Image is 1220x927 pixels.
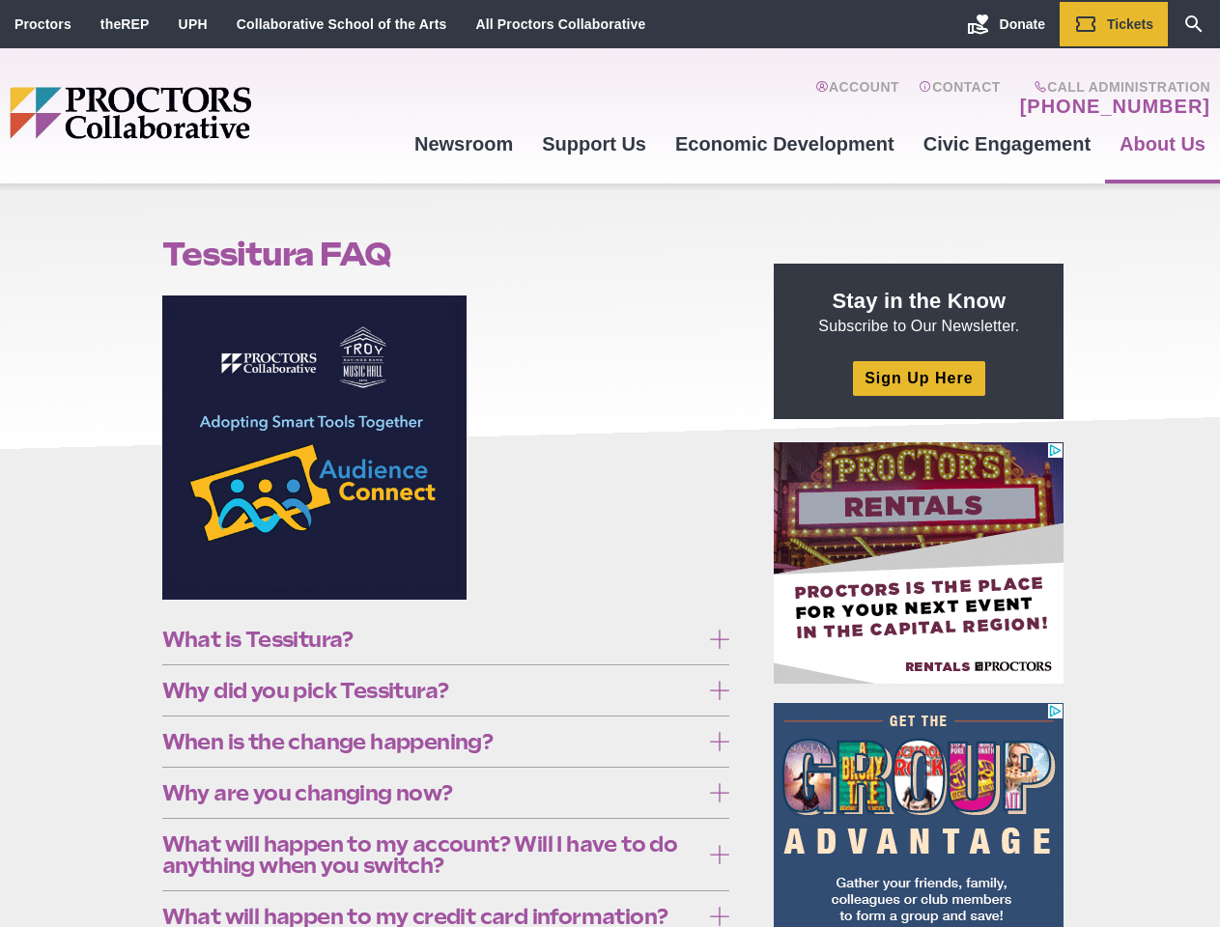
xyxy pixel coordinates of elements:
[1168,2,1220,46] a: Search
[797,287,1040,337] p: Subscribe to Our Newsletter.
[1020,95,1210,118] a: [PHONE_NUMBER]
[162,680,700,701] span: Why did you pick Tessitura?
[162,629,700,650] span: What is Tessitura?
[179,16,208,32] a: UPH
[475,16,645,32] a: All Proctors Collaborative
[162,782,700,803] span: Why are you changing now?
[853,361,984,395] a: Sign Up Here
[1000,16,1045,32] span: Donate
[1105,118,1220,170] a: About Us
[952,2,1060,46] a: Donate
[815,79,899,118] a: Account
[162,906,700,927] span: What will happen to my credit card information?
[10,87,400,139] img: Proctors logo
[909,118,1105,170] a: Civic Engagement
[162,236,730,272] h1: Tessitura FAQ
[400,118,527,170] a: Newsroom
[661,118,909,170] a: Economic Development
[527,118,661,170] a: Support Us
[833,289,1007,313] strong: Stay in the Know
[162,731,700,752] span: When is the change happening?
[14,16,71,32] a: Proctors
[100,16,150,32] a: theREP
[162,833,700,876] span: What will happen to my account? Will I have to do anything when you switch?
[1014,79,1210,95] span: Call Administration
[1107,16,1153,32] span: Tickets
[774,442,1064,684] iframe: Advertisement
[1060,2,1168,46] a: Tickets
[237,16,447,32] a: Collaborative School of the Arts
[919,79,1001,118] a: Contact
